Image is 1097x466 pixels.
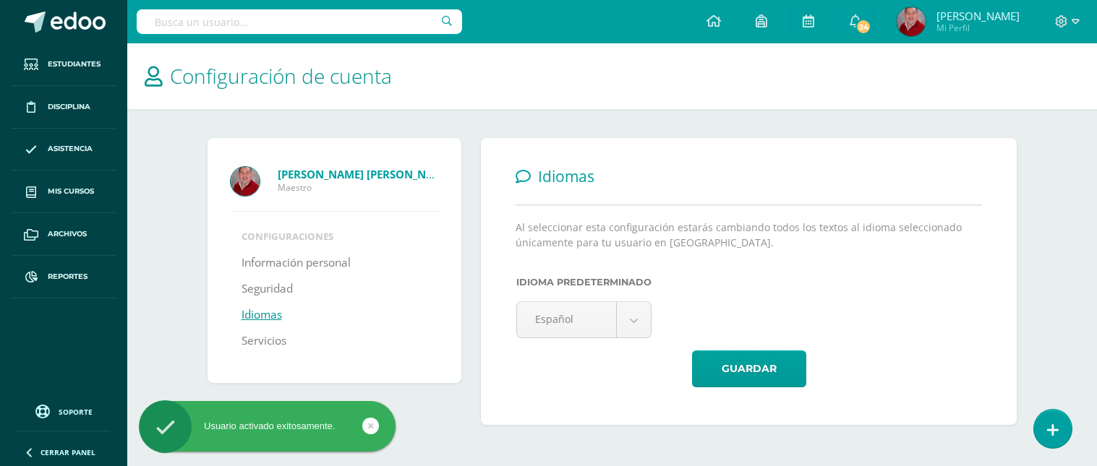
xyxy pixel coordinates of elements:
[12,86,116,129] a: Disciplina
[936,9,1020,23] span: [PERSON_NAME]
[48,228,87,240] span: Archivos
[12,256,116,298] a: Reportes
[242,250,351,276] a: Información personal
[278,167,453,181] strong: [PERSON_NAME] [PERSON_NAME]
[278,181,438,194] span: Maestro
[48,143,93,155] span: Asistencia
[48,101,90,113] span: Disciplina
[12,213,116,256] a: Archivos
[48,186,94,197] span: Mis cursos
[231,167,260,196] img: Profile picture of Morales Estrada Luis Humberto
[242,230,427,243] li: Configuraciones
[12,171,116,213] a: Mis cursos
[170,62,392,90] span: Configuración de cuenta
[48,59,101,70] span: Estudiantes
[897,7,926,36] img: fd73516eb2f546aead7fb058580fc543.png
[516,220,982,250] p: Al seleccionar esta configuración estarás cambiando todos los textos al idioma seleccionado única...
[242,276,293,302] a: Seguridad
[855,19,871,35] span: 24
[48,271,87,282] span: Reportes
[242,328,286,354] a: Servicios
[538,166,594,186] span: Idiomas
[278,167,438,181] a: [PERSON_NAME] [PERSON_NAME]
[40,447,95,457] span: Cerrar panel
[59,407,93,417] span: Soporte
[692,350,806,387] button: Guardar
[12,43,116,86] a: Estudiantes
[139,420,396,433] div: Usuario activado exitosamente.
[12,129,116,171] a: Asistencia
[516,277,652,288] label: IDIOMA PREDETERMINADO
[242,302,282,328] a: Idiomas
[517,302,651,337] a: Español
[535,302,598,336] span: Español
[936,22,1020,34] span: Mi Perfil
[17,401,110,420] a: Soporte
[137,9,462,34] input: Busca un usuario...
